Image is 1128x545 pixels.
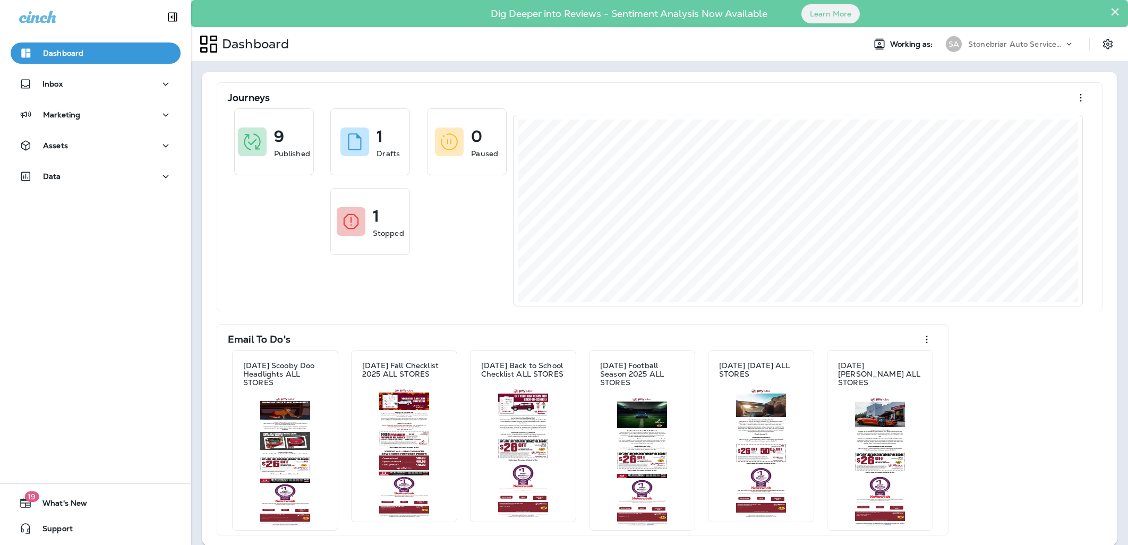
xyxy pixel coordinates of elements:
[218,36,289,52] p: Dashboard
[600,397,685,526] img: 986bdd0a-d86c-4734-9ff3-f19804d81379.jpg
[228,92,270,103] p: Journeys
[11,166,181,187] button: Data
[481,389,566,517] img: 41bd7329-a9f5-4d70-bdf6-0960bd2260f9.jpg
[274,148,310,159] p: Published
[32,524,73,537] span: Support
[373,211,379,222] p: 1
[11,104,181,125] button: Marketing
[43,141,68,150] p: Assets
[43,172,61,181] p: Data
[719,389,804,517] img: 9ca467fc-7aa4-4027-83de-4c3132a49e54.jpg
[377,131,383,142] p: 1
[801,4,860,23] button: Learn More
[243,397,328,526] img: 7bcee15c-e493-4a35-89fa-293eeef41d90.jpg
[838,361,922,387] p: [DATE] [PERSON_NAME] ALL STORES
[1110,3,1120,20] button: Close
[362,389,447,517] img: 0c540b53-1212-4e7f-ae30-ceea6bc0e12d.jpg
[11,492,181,514] button: 19What's New
[11,518,181,539] button: Support
[11,73,181,95] button: Inbox
[11,135,181,156] button: Assets
[600,361,684,387] p: [DATE] Football Season 2025 ALL STORES
[243,361,327,387] p: [DATE] Scooby Doo Headlights ALL STORES
[362,361,446,378] p: [DATE] Fall Checklist 2025 ALL STORES
[968,40,1064,48] p: Stonebriar Auto Services Group
[481,361,565,378] p: [DATE] Back to School Checklist ALL STORES
[460,12,798,15] p: Dig Deeper into Reviews - Sentiment Analysis Now Available
[890,40,935,49] span: Working as:
[471,131,482,142] p: 0
[946,36,962,52] div: SA
[158,6,187,28] button: Collapse Sidebar
[11,42,181,64] button: Dashboard
[43,110,80,119] p: Marketing
[377,148,400,159] p: Drafts
[719,361,803,378] p: [DATE] [DATE] ALL STORES
[838,397,922,526] img: 6941e097-22c9-4507-966a-73cc60e0983b.jpg
[43,49,83,57] p: Dashboard
[373,228,404,239] p: Stopped
[32,499,87,512] span: What's New
[228,334,290,345] p: Email To Do's
[42,80,63,88] p: Inbox
[471,148,498,159] p: Paused
[1098,35,1117,54] button: Settings
[24,491,39,502] span: 19
[274,131,284,142] p: 9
